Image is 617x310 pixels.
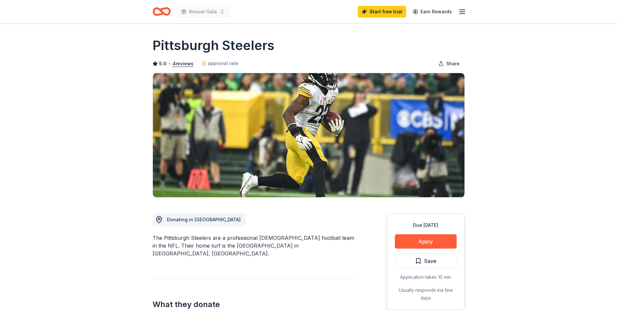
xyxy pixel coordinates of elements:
button: 4reviews [172,60,194,68]
a: approval rate [201,59,238,67]
span: Save [424,257,436,265]
div: Application takes 10 min [395,273,457,281]
span: Donating in [GEOGRAPHIC_DATA] [167,217,241,222]
h2: What they donate [153,299,355,310]
span: • [168,61,170,66]
button: Annual Gala [176,5,230,18]
a: Start free trial [358,6,406,18]
button: Share [433,57,465,70]
span: approval rate [208,59,238,67]
div: Usually responds in a few days [395,286,457,302]
span: Share [446,60,460,68]
img: Image for Pittsburgh Steelers [153,73,464,197]
a: Earn Rewards [409,6,456,18]
button: Apply [395,234,457,249]
span: 5.0 [159,60,167,68]
span: Annual Gala [189,8,217,16]
h1: Pittsburgh Steelers [153,36,275,55]
button: Save [395,254,457,268]
div: Due [DATE] [395,221,457,229]
a: Home [153,4,171,19]
div: The Pittsburgh Steelers are a professional [DEMOGRAPHIC_DATA] football team in the NFL. Their hom... [153,234,355,257]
